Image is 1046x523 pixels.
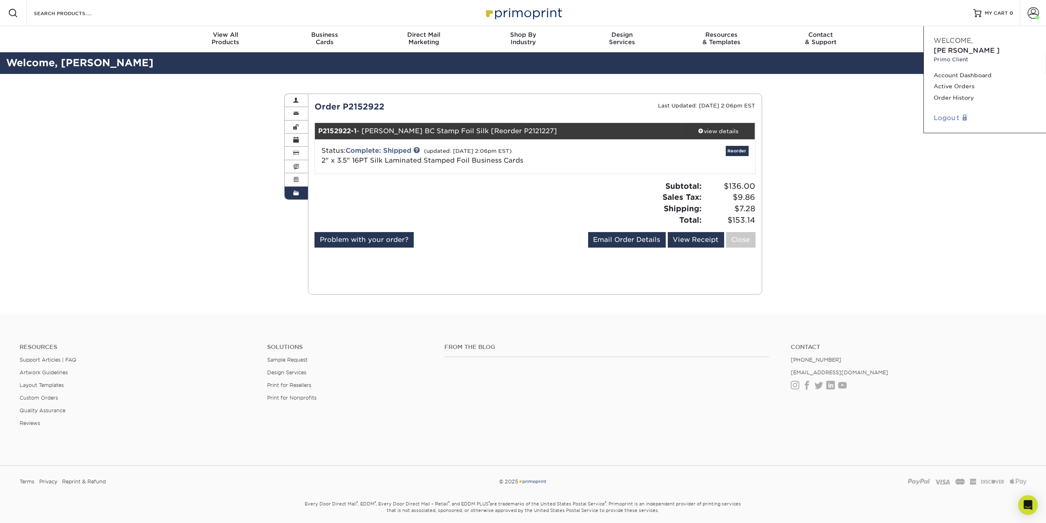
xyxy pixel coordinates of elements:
a: Resources& Templates [672,26,771,52]
span: $9.86 [705,192,756,203]
a: View AllProducts [176,26,275,52]
sup: ® [605,501,607,505]
a: Close [726,232,756,248]
span: $153.14 [705,215,756,226]
a: Direct MailMarketing [374,26,473,52]
span: Shop By [473,31,573,38]
div: & Templates [672,31,771,46]
span: [PERSON_NAME] [934,47,1000,54]
span: 2" x 3.5" 16PT Silk Laminated Stamped Foil Business Cards [321,156,523,164]
span: Resources [672,31,771,38]
a: BusinessCards [275,26,374,52]
a: Complete: Shipped [346,147,411,154]
a: Artwork Guidelines [20,369,68,375]
a: [PHONE_NUMBER] [791,357,842,363]
a: [EMAIL_ADDRESS][DOMAIN_NAME] [791,369,889,375]
strong: Total: [680,215,702,224]
a: DesignServices [573,26,672,52]
a: Contact [791,344,1026,351]
sup: ® [489,501,490,505]
a: Sample Request [267,357,308,363]
div: Marketing [374,31,473,46]
a: Account Dashboard [934,70,1036,81]
a: Print for Resellers [267,382,311,388]
img: Primoprint [482,4,564,22]
sup: ® [357,501,358,505]
div: Industry [473,31,573,46]
div: - [PERSON_NAME] BC Stamp Foil Silk [Reorder P2121227] [315,123,682,139]
small: (updated: [DATE] 2:06pm EST) [424,148,512,154]
a: Contact& Support [771,26,870,52]
div: Cards [275,31,374,46]
span: Business [275,31,374,38]
a: View Receipt [668,232,724,248]
strong: Subtotal: [666,181,702,190]
a: Terms [20,476,34,488]
div: Status: [315,146,608,165]
a: Design Services [267,369,306,375]
span: Direct Mail [374,31,473,38]
a: Reviews [20,420,40,426]
iframe: Google Customer Reviews [2,498,69,520]
a: Quality Assurance [20,407,65,413]
h4: Resources [20,344,255,351]
a: Support Articles | FAQ [20,357,76,363]
span: $136.00 [705,181,756,192]
a: Custom Orders [20,395,58,401]
div: Order P2152922 [308,101,535,113]
a: Layout Templates [20,382,64,388]
span: View All [176,31,275,38]
sup: ® [375,501,376,505]
a: Logout [934,113,1036,123]
a: Active Orders [934,81,1036,92]
a: Reorder [726,146,749,156]
div: Services [573,31,672,46]
strong: Sales Tax: [663,192,702,201]
input: SEARCH PRODUCTS..... [33,8,113,18]
a: Email Order Details [588,232,666,248]
span: Welcome, [934,37,973,45]
span: 0 [1010,10,1013,16]
span: $7.28 [705,203,756,215]
a: Shop ByIndustry [473,26,573,52]
h4: Solutions [267,344,432,351]
a: view details [682,123,755,139]
strong: Shipping: [664,204,702,213]
img: Primoprint [518,478,547,485]
a: Order History [934,92,1036,103]
div: Products [176,31,275,46]
a: Problem with your order? [314,232,414,248]
span: Design [573,31,672,38]
small: Last Updated: [DATE] 2:06pm EST [658,103,756,109]
h4: From the Blog [444,344,769,351]
sup: ® [448,501,450,505]
strong: P2152922-1 [318,127,357,135]
div: view details [682,127,755,135]
div: © 2025 [353,476,693,488]
div: & Support [771,31,870,46]
small: Primo Client [934,56,1036,63]
span: Contact [771,31,870,38]
span: MY CART [985,10,1008,17]
div: Open Intercom Messenger [1018,495,1038,515]
a: Reprint & Refund [62,476,106,488]
a: Privacy [39,476,57,488]
a: Print for Nonprofits [267,395,317,401]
